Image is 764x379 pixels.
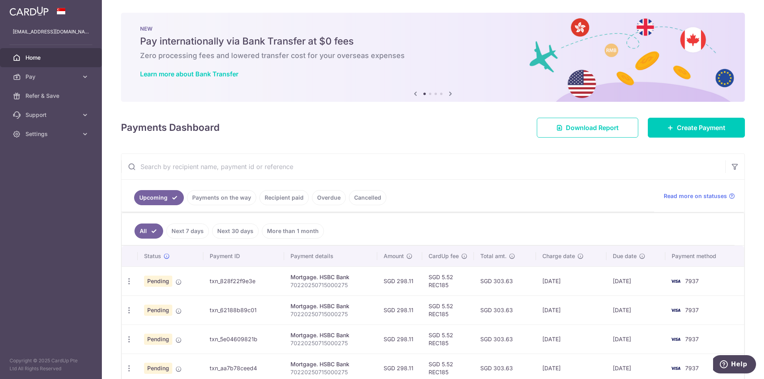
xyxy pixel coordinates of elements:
span: Amount [384,252,404,260]
img: Bank Card [668,276,684,286]
a: Next 7 days [166,224,209,239]
a: Upcoming [134,190,184,205]
a: Download Report [537,118,638,138]
th: Payment ID [203,246,284,266]
img: Bank Card [668,305,684,315]
img: Bank transfer banner [121,13,745,102]
div: Mortgage. HSBC Bank [290,302,371,310]
iframe: Opens a widget where you can find more information [713,355,756,375]
td: SGD 303.63 [474,266,536,295]
span: Support [25,111,78,119]
a: Read more on statuses [664,192,735,200]
td: SGD 303.63 [474,325,536,354]
div: Mortgage. HSBC Bank [290,360,371,368]
a: Create Payment [648,118,745,138]
td: SGD 5.52 REC185 [422,295,474,325]
a: Payments on the way [187,190,256,205]
td: [DATE] [536,295,606,325]
span: 7937 [685,307,699,313]
span: 7937 [685,336,699,342]
a: Recipient paid [259,190,309,205]
th: Payment method [665,246,744,266]
th: Payment details [284,246,377,266]
span: Pending [144,276,172,287]
span: Charge date [542,252,575,260]
h4: Payments Dashboard [121,121,220,135]
a: All [134,224,163,239]
td: [DATE] [606,325,665,354]
td: [DATE] [606,295,665,325]
a: More than 1 month [262,224,324,239]
td: SGD 5.52 REC185 [422,325,474,354]
p: 70220250715000275 [290,310,371,318]
td: [DATE] [606,266,665,295]
img: Bank Card [668,363,684,373]
img: CardUp [10,6,49,16]
td: txn_62188b89c01 [203,295,284,325]
span: 7937 [685,365,699,371]
td: SGD 5.52 REC185 [422,266,474,295]
a: Cancelled [349,190,386,205]
td: SGD 298.11 [377,325,422,354]
span: Download Report [566,123,619,132]
p: NEW [140,25,726,32]
span: 7937 [685,278,699,284]
span: Pay [25,73,78,81]
span: Pending [144,334,172,345]
td: txn_828f22f9e3e [203,266,284,295]
p: 70220250715000275 [290,368,371,376]
img: Bank Card [668,334,684,344]
span: Create Payment [677,123,725,132]
input: Search by recipient name, payment id or reference [121,154,725,179]
span: Pending [144,305,172,316]
td: [DATE] [536,325,606,354]
h5: Pay internationally via Bank Transfer at $0 fees [140,35,726,48]
span: Pending [144,363,172,374]
a: Overdue [312,190,346,205]
span: Refer & Save [25,92,78,100]
span: Settings [25,130,78,138]
p: [EMAIL_ADDRESS][DOMAIN_NAME] [13,28,89,36]
td: SGD 298.11 [377,295,422,325]
td: SGD 303.63 [474,295,536,325]
td: [DATE] [536,266,606,295]
span: Total amt. [480,252,507,260]
span: CardUp fee [429,252,459,260]
span: Due date [613,252,637,260]
td: txn_5e04609821b [203,325,284,354]
span: Read more on statuses [664,192,727,200]
span: Status [144,252,161,260]
p: 70220250715000275 [290,281,371,289]
div: Mortgage. HSBC Bank [290,273,371,281]
a: Learn more about Bank Transfer [140,70,238,78]
td: SGD 298.11 [377,266,422,295]
div: Mortgage. HSBC Bank [290,331,371,339]
span: Home [25,54,78,62]
h6: Zero processing fees and lowered transfer cost for your overseas expenses [140,51,726,60]
p: 70220250715000275 [290,339,371,347]
a: Next 30 days [212,224,259,239]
